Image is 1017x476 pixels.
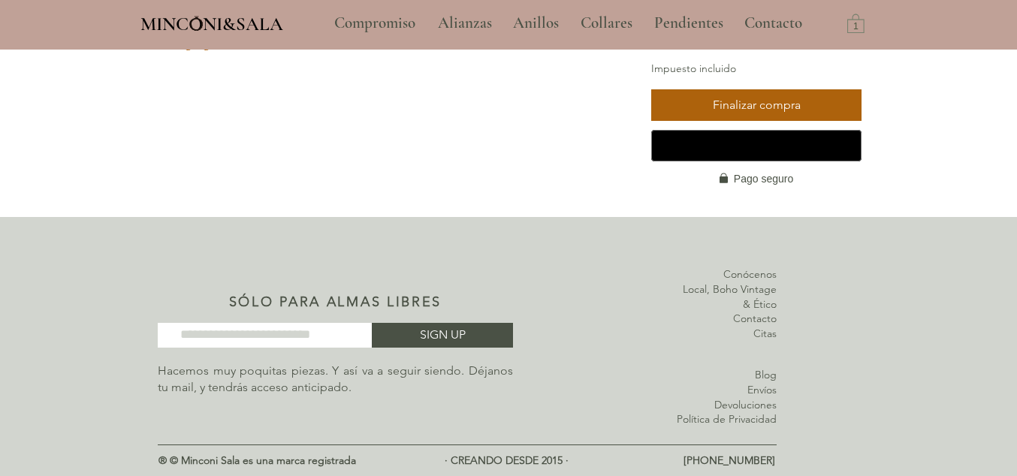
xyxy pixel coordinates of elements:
[747,383,777,396] a: Envíos
[733,312,777,325] a: Contacto
[651,89,862,121] button: Finalizar compra
[158,453,356,467] span: ® © Minconi Sala es una marca registrada
[327,5,423,42] p: Compromiso
[753,327,777,340] a: Citas
[140,10,283,35] a: MINCONI&SALA
[372,323,513,348] button: SIGN UP
[734,170,793,187] span: Pago seguro
[323,5,427,42] a: Compromiso
[445,453,569,467] span: · CREANDO DESDE 2015 ·
[847,13,865,33] a: Carrito con 1 ítems
[190,16,203,31] img: Minconi Sala
[647,5,731,42] p: Pendientes
[229,294,442,310] span: SÓLO PARA ALMAS LIBRES
[427,5,502,42] a: Alianzas
[733,5,814,42] a: Contacto
[755,368,777,381] a: Blog
[430,5,499,42] p: Alianzas
[713,99,801,111] span: Finalizar compra
[677,412,777,426] a: Política de Privacidad
[420,327,466,343] span: SIGN UP
[294,5,843,42] nav: Sitio
[683,282,777,311] a: Local, Boho Vintage & Ético
[505,5,566,42] p: Anillos
[714,398,777,411] a: Devoluciones
[737,5,810,42] p: Contacto
[723,267,777,281] a: Conócenos
[140,13,283,35] span: MINCONI&SALA
[502,5,569,42] a: Anillos
[853,22,859,32] text: 1
[569,5,643,42] a: Collares
[651,130,862,161] button: Google Pay
[573,5,640,42] p: Collares
[643,5,733,42] a: Pendientes
[651,61,862,76] div: Impuesto incluido
[158,363,513,396] p: Hacemos muy poquitas piezas. Y así va a seguir siendo. Déjanos tu mail, y tendrás acceso anticipado.
[684,453,775,467] span: [PHONE_NUMBER]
